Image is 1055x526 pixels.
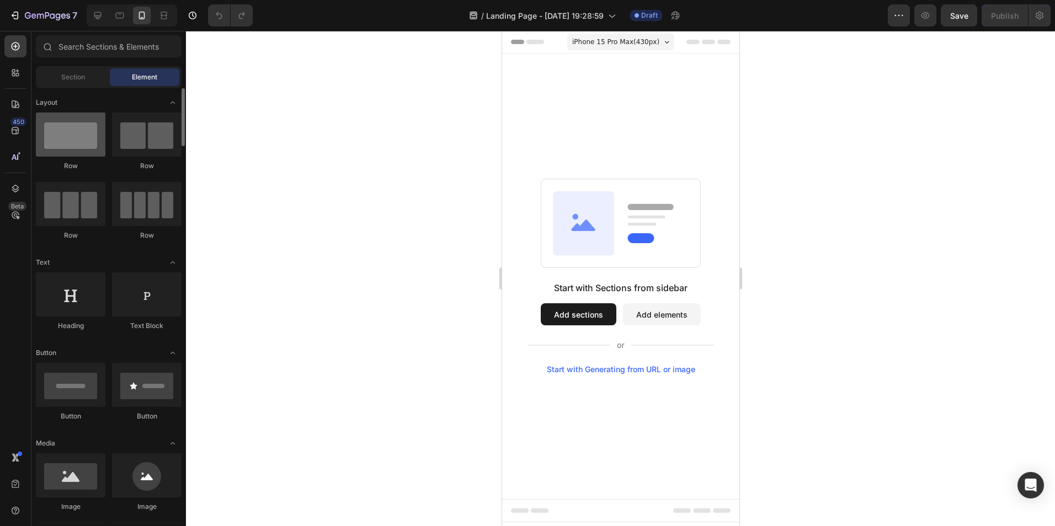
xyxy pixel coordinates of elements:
div: Undo/Redo [208,4,253,26]
div: Publish [991,10,1019,22]
span: / [481,10,484,22]
div: 450 [10,117,26,126]
input: Search Sections & Elements [36,35,182,57]
span: Layout [36,98,57,108]
div: Row [112,161,182,171]
span: Text [36,257,50,267]
span: Button [36,348,56,358]
div: Image [112,502,182,512]
div: Button [112,411,182,421]
div: Row [36,161,105,171]
div: Image [36,502,105,512]
div: Open Intercom Messenger [1017,472,1044,498]
button: Publish [982,4,1028,26]
span: Toggle open [164,344,182,362]
span: Toggle open [164,94,182,111]
span: Section [61,72,85,82]
div: Heading [36,321,105,331]
iframe: Design area [502,31,739,526]
span: Toggle open [164,434,182,452]
div: Button [36,411,105,421]
span: Toggle open [164,254,182,271]
span: Landing Page - [DATE] 19:28:59 [486,10,604,22]
div: Beta [8,202,26,211]
div: Row [112,230,182,240]
button: Save [941,4,977,26]
button: 7 [4,4,82,26]
div: Text Block [112,321,182,331]
div: Row [36,230,105,240]
p: 7 [72,9,77,22]
span: Save [950,11,968,20]
span: Media [36,438,55,448]
span: Element [132,72,157,82]
span: Draft [641,10,658,20]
